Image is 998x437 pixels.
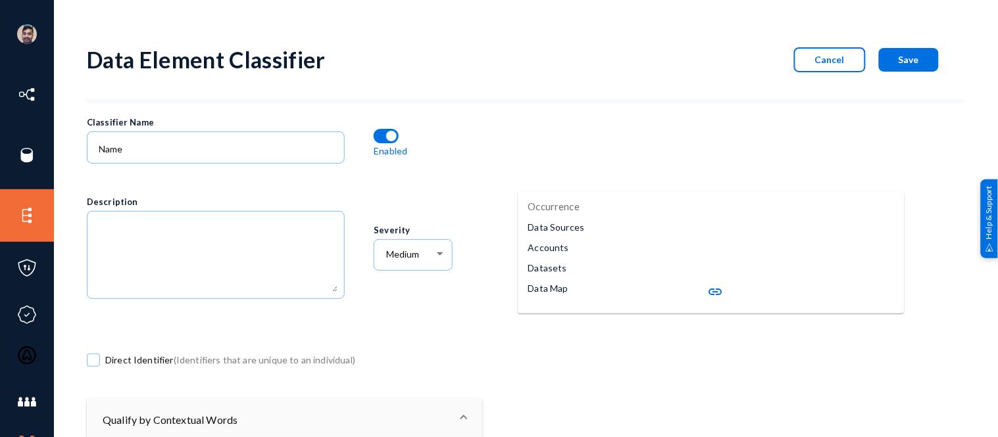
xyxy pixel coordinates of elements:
img: icon-elements.svg [17,206,37,225]
span: Cancel [815,54,845,65]
img: icon-policies.svg [17,258,37,278]
input: Name [99,143,338,155]
mat-icon: link [708,284,724,300]
p: Accounts [528,241,569,254]
img: icon-inventory.svg [17,85,37,104]
span: Direct Identifier [105,350,355,370]
button: Cancel [794,47,866,72]
img: icon-members.svg [17,392,37,412]
span: Save [899,54,919,65]
div: Description [87,196,373,209]
p: Occurrence [528,199,580,214]
p: Data Map [528,281,568,295]
div: Data Element Classifier [87,46,326,73]
span: (Identifiers that are unique to an individual) [174,354,355,365]
div: Classifier Name [87,116,373,129]
img: icon-compliance.svg [17,305,37,325]
img: ACg8ocK1ZkZ6gbMmCU1AeqPIsBvrTWeY1xNXvgxNjkUXxjcqAiPEIvU=s96-c [17,24,37,44]
p: Datasets [528,261,567,275]
p: Data Sources [528,220,585,234]
span: Medium [386,249,419,260]
button: Save [879,48,939,72]
div: Help & Support [981,179,998,258]
mat-panel-title: Qualify by Contextual Words [103,412,451,428]
img: icon-oauth.svg [17,346,37,365]
p: Enabled [374,144,407,158]
img: help_support.svg [986,243,994,252]
img: icon-sources.svg [17,145,37,165]
div: Severity [374,224,502,237]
